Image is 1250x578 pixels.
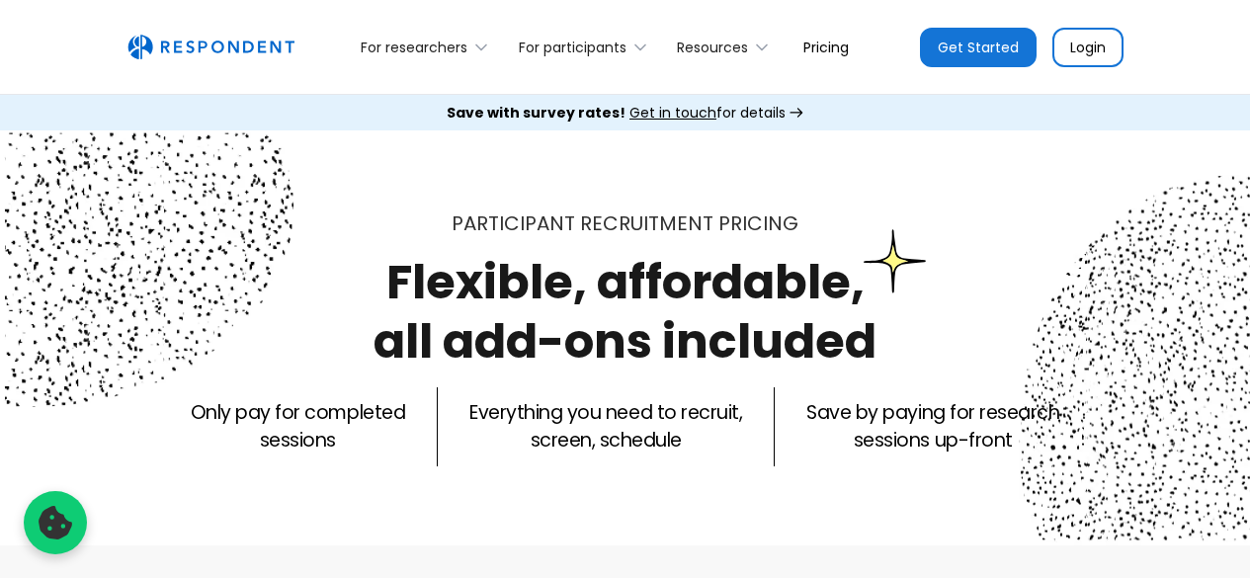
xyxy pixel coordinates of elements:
[350,24,507,70] div: For researchers
[519,38,626,57] div: For participants
[788,24,865,70] a: Pricing
[920,28,1037,67] a: Get Started
[127,35,294,60] img: Untitled UI logotext
[469,399,742,454] p: Everything you need to recruit, screen, schedule
[191,399,405,454] p: Only pay for completed sessions
[629,103,716,123] span: Get in touch
[452,209,713,237] span: Participant recruitment
[1052,28,1124,67] a: Login
[447,103,786,123] div: for details
[806,399,1059,454] p: Save by paying for research sessions up-front
[718,209,798,237] span: PRICING
[374,249,876,374] h1: Flexible, affordable, all add-ons included
[127,35,294,60] a: home
[361,38,467,57] div: For researchers
[677,38,748,57] div: Resources
[507,24,665,70] div: For participants
[666,24,788,70] div: Resources
[447,103,625,123] strong: Save with survey rates!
